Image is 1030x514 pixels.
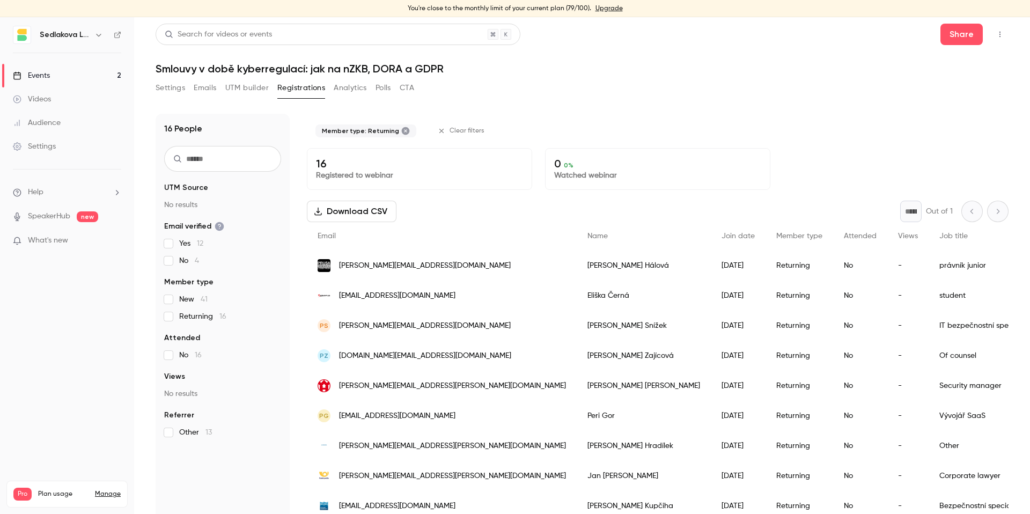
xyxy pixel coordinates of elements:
a: Manage [95,490,121,498]
span: Attended [164,333,200,343]
img: precheza.cz [318,439,330,452]
div: [DATE] [711,251,766,281]
div: Returning [766,251,833,281]
p: Watched webinar [554,170,761,181]
span: [PERSON_NAME][EMAIL_ADDRESS][PERSON_NAME][DOMAIN_NAME] [339,440,566,452]
img: pmo.cz [318,500,330,512]
div: [PERSON_NAME] Hálová [577,251,711,281]
div: [DATE] [711,401,766,431]
img: prusa3d.cz [318,259,330,272]
span: [PERSON_NAME][EMAIL_ADDRESS][PERSON_NAME][DOMAIN_NAME] [339,471,566,482]
span: Yes [179,238,203,249]
span: Pro [13,488,32,501]
div: No [833,251,887,281]
span: [EMAIL_ADDRESS][DOMAIN_NAME] [339,501,455,512]
button: Share [940,24,983,45]
div: Videos [13,94,51,105]
img: cpost.cz [318,469,330,482]
span: PG [319,411,329,421]
span: [EMAIL_ADDRESS][DOMAIN_NAME] [339,410,455,422]
span: 16 [219,313,226,320]
span: UTM Source [164,182,208,193]
span: Attended [844,232,877,240]
a: Upgrade [595,4,623,13]
button: Download CSV [307,201,396,222]
span: 4 [195,257,199,265]
p: 16 [316,157,523,170]
div: Returning [766,281,833,311]
div: Events [13,70,50,81]
div: Audience [13,118,61,128]
span: [EMAIL_ADDRESS][DOMAIN_NAME] [339,290,455,302]
span: Clear filters [450,127,484,135]
span: [PERSON_NAME][EMAIL_ADDRESS][PERSON_NAME][DOMAIN_NAME] [339,380,566,392]
span: No [179,255,199,266]
p: Registered to webinar [316,170,523,181]
p: No results [164,200,281,210]
div: [DATE] [711,281,766,311]
div: No [833,281,887,311]
div: [DATE] [711,341,766,371]
span: [PERSON_NAME][EMAIL_ADDRESS][DOMAIN_NAME] [339,260,511,271]
span: Referrer [164,410,194,421]
a: SpeakerHub [28,211,70,222]
img: seznam.cz [318,289,330,302]
div: - [887,371,929,401]
button: Remove "Returning member" from selected filters [401,127,410,135]
div: Search for videos or events [165,29,272,40]
section: facet-groups [164,182,281,438]
div: [PERSON_NAME] Hradílek [577,431,711,461]
div: [PERSON_NAME] Zajícová [577,341,711,371]
span: 13 [205,429,212,436]
div: Eliška Černá [577,281,711,311]
button: Settings [156,79,185,97]
h6: Sedlakova Legal [40,30,90,40]
div: Returning [766,461,833,491]
h1: 16 People [164,122,202,135]
span: [PERSON_NAME][EMAIL_ADDRESS][DOMAIN_NAME] [339,320,511,332]
div: Returning [766,371,833,401]
span: 16 [195,351,202,359]
span: Views [164,371,185,382]
div: - [887,461,929,491]
div: - [887,341,929,371]
span: No [179,350,202,361]
span: Returning [179,311,226,322]
span: Member type: Returning [322,127,399,135]
p: No results [164,388,281,399]
h1: Smlouvy v době kyberregulací: jak na nZKB, DORA a GDPR [156,62,1009,75]
button: Analytics [334,79,367,97]
img: Sedlakova Legal [13,26,31,43]
button: UTM builder [225,79,269,97]
div: No [833,371,887,401]
span: What's new [28,235,68,246]
p: 0 [554,157,761,170]
span: Help [28,187,43,198]
button: Polls [376,79,391,97]
span: New [179,294,208,305]
div: Returning [766,431,833,461]
div: [DATE] [711,371,766,401]
div: [DATE] [711,311,766,341]
button: Emails [194,79,216,97]
span: Other [179,427,212,438]
li: help-dropdown-opener [13,187,121,198]
span: 0 % [564,161,573,169]
div: - [887,311,929,341]
span: PS [320,321,328,331]
div: No [833,431,887,461]
div: No [833,401,887,431]
span: Job title [939,232,968,240]
div: No [833,461,887,491]
div: [DATE] [711,461,766,491]
div: Returning [766,401,833,431]
img: wuh-group.com [318,379,330,392]
span: Member type [776,232,822,240]
div: Peri Gor [577,401,711,431]
button: Clear filters [433,122,491,139]
div: - [887,401,929,431]
p: Out of 1 [926,206,953,217]
div: [DATE] [711,431,766,461]
div: Returning [766,341,833,371]
span: Join date [722,232,755,240]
